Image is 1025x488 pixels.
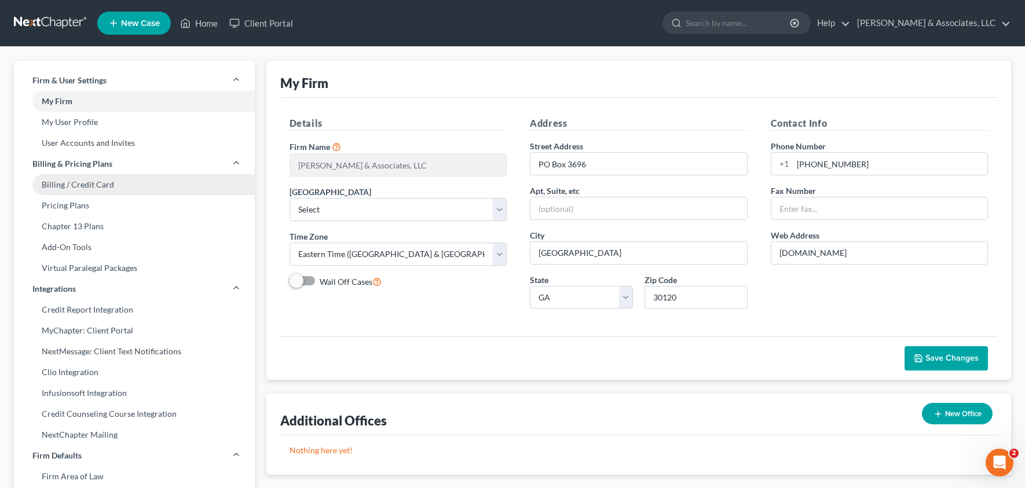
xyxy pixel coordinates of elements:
[530,229,544,241] label: City
[986,449,1013,476] iframe: Intercom live chat
[14,445,255,466] a: Firm Defaults
[14,424,255,445] a: NextChapter Mailing
[530,185,580,197] label: Apt, Suite, etc
[320,277,372,287] span: Wall Off Cases
[771,140,826,152] label: Phone Number
[530,197,747,219] input: (optional)
[922,403,993,424] button: New Office
[32,158,112,170] span: Billing & Pricing Plans
[290,186,371,198] label: [GEOGRAPHIC_DATA]
[14,237,255,258] a: Add-On Tools
[793,153,988,175] input: Enter phone...
[530,140,583,152] label: Street Address
[14,216,255,237] a: Chapter 13 Plans
[14,362,255,383] a: Clio Integration
[32,283,76,295] span: Integrations
[645,274,677,286] label: Zip Code
[14,195,255,216] a: Pricing Plans
[530,153,747,175] input: Enter address...
[290,154,507,176] input: Enter name...
[14,70,255,91] a: Firm & User Settings
[771,242,988,264] input: Enter web address....
[14,112,255,133] a: My User Profile
[530,116,748,131] h5: Address
[925,353,979,363] span: Save Changes
[14,133,255,153] a: User Accounts and Invites
[14,299,255,320] a: Credit Report Integration
[290,142,330,152] span: Firm Name
[771,116,989,131] h5: Contact Info
[771,185,816,197] label: Fax Number
[851,13,1011,34] a: [PERSON_NAME] & Associates, LLC
[121,19,160,28] span: New Case
[280,75,328,91] div: My Firm
[686,12,792,34] input: Search by name...
[530,274,548,286] label: State
[905,346,988,370] button: Save Changes
[14,278,255,299] a: Integrations
[32,75,107,86] span: Firm & User Settings
[280,412,387,429] div: Additional Offices
[14,320,255,341] a: MyChapter: Client Portal
[14,174,255,195] a: Billing / Credit Card
[530,242,747,264] input: Enter city...
[1009,449,1019,458] span: 2
[14,383,255,403] a: Infusionsoft Integration
[290,445,989,456] p: Nothing here yet!
[771,153,793,175] div: +1
[771,197,988,219] input: Enter fax...
[645,286,748,309] input: XXXXX
[14,258,255,278] a: Virtual Paralegal Packages
[174,13,224,34] a: Home
[771,229,819,241] label: Web Address
[811,13,850,34] a: Help
[290,116,507,131] h5: Details
[14,91,255,112] a: My Firm
[290,230,328,243] label: Time Zone
[14,153,255,174] a: Billing & Pricing Plans
[14,403,255,424] a: Credit Counseling Course Integration
[32,450,82,461] span: Firm Defaults
[14,466,255,487] a: Firm Area of Law
[14,341,255,362] a: NextMessage: Client Text Notifications
[224,13,299,34] a: Client Portal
